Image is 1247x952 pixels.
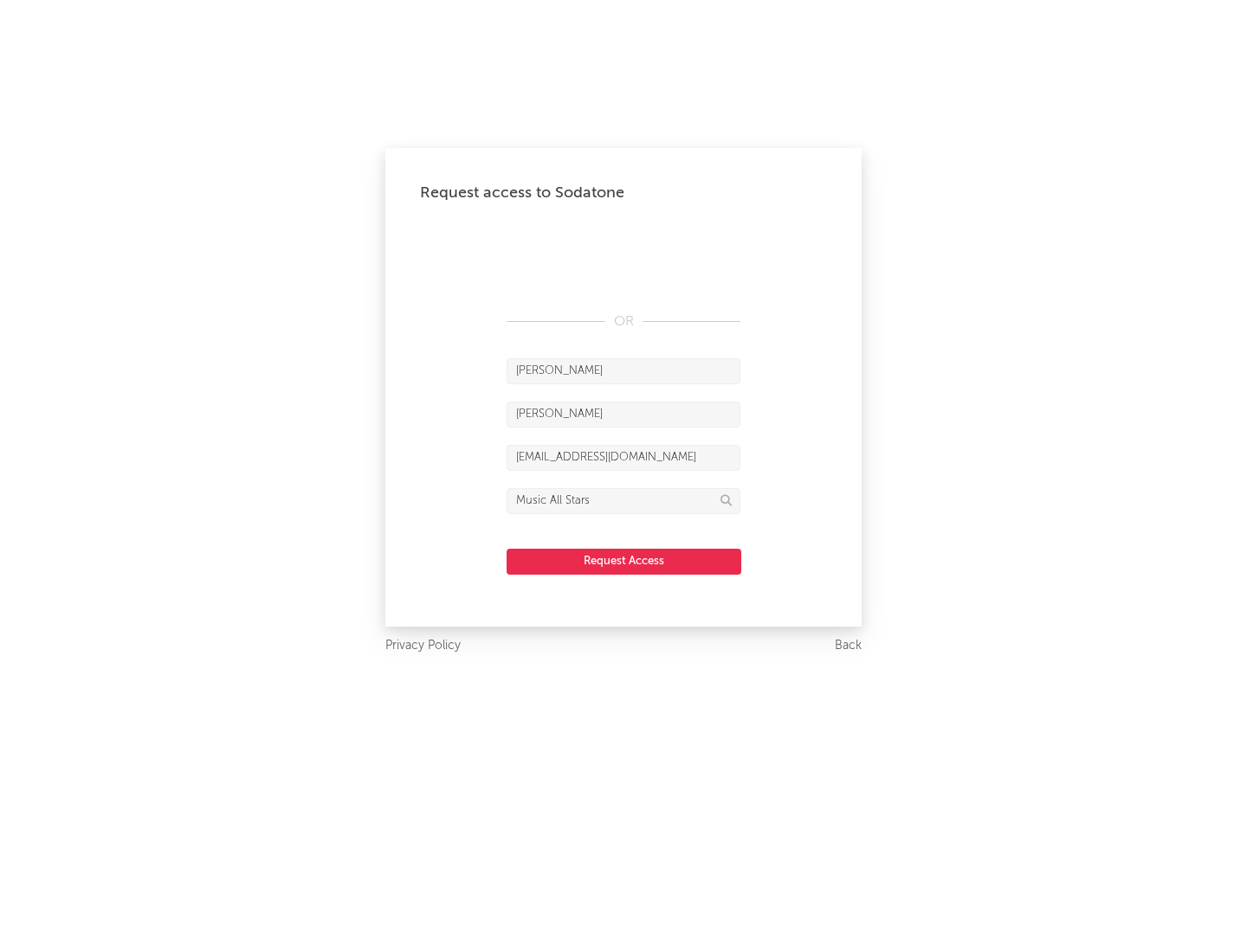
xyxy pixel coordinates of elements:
a: Privacy Policy [385,635,461,657]
a: Back [835,635,862,657]
input: Last Name [507,402,740,428]
button: Request Access [507,549,741,575]
input: First Name [507,358,740,384]
input: Email [507,445,740,471]
div: Request access to Sodatone [420,183,827,203]
div: OR [507,312,740,332]
input: Division [507,488,740,514]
